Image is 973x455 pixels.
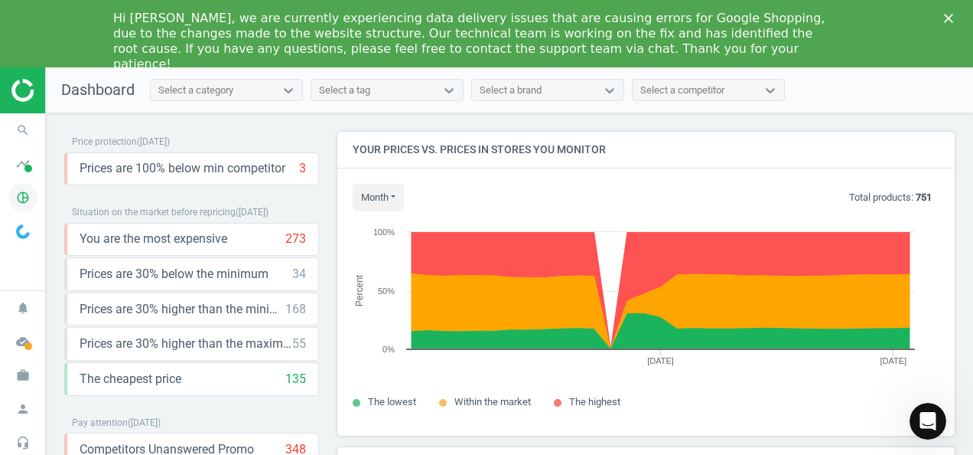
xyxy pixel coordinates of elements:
text: 0% [382,345,395,354]
div: 273 [285,231,306,247]
span: Prices are 30% higher than the minimum [80,301,285,318]
span: Within the market [454,396,531,408]
tspan: Percent [354,274,365,306]
div: Select a competitor [640,83,724,97]
img: ajHJNr6hYgQAAAAASUVORK5CYII= [11,79,120,102]
span: The lowest [368,396,416,408]
h4: Your prices vs. prices in stores you monitor [337,132,955,168]
span: Dashboard [61,80,135,99]
div: Select a category [158,83,233,97]
span: Situation on the market before repricing [72,207,236,218]
tspan: [DATE] [647,356,674,365]
i: timeline [8,149,37,178]
span: Prices are 30% below the minimum [80,266,268,283]
span: ( [DATE] ) [236,207,268,218]
span: The cheapest price [80,371,181,388]
img: wGWNvw8QSZomAAAAABJRU5ErkJggg== [16,224,30,239]
span: Price protection [72,136,137,147]
span: The highest [569,396,620,408]
div: 34 [292,266,306,283]
i: work [8,361,37,390]
div: 55 [292,336,306,352]
div: 168 [285,301,306,318]
iframe: Intercom live chat [910,403,946,440]
span: ( [DATE] ) [128,417,161,428]
span: Prices are 100% below min competitor [80,160,285,177]
div: Select a brand [480,83,542,97]
span: Prices are 30% higher than the maximal [80,336,292,352]
span: You are the most expensive [80,231,227,247]
button: month [353,184,404,211]
i: search [8,116,37,145]
text: 50% [378,286,395,296]
span: ( [DATE] ) [137,136,170,147]
tspan: [DATE] [880,356,906,365]
i: notifications [8,293,37,322]
text: 100% [373,227,395,237]
span: Pay attention [72,417,128,428]
b: 751 [916,191,932,203]
i: person [8,394,37,424]
div: 3 [299,160,306,177]
i: cloud_done [8,327,37,356]
div: Hi [PERSON_NAME], we are currently experiencing data delivery issues that are causing errors for ... [113,11,835,72]
div: Close [944,14,959,23]
div: 135 [285,371,306,388]
p: Total products: [849,191,932,205]
div: Select a tag [319,83,370,97]
i: pie_chart_outlined [8,183,37,212]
